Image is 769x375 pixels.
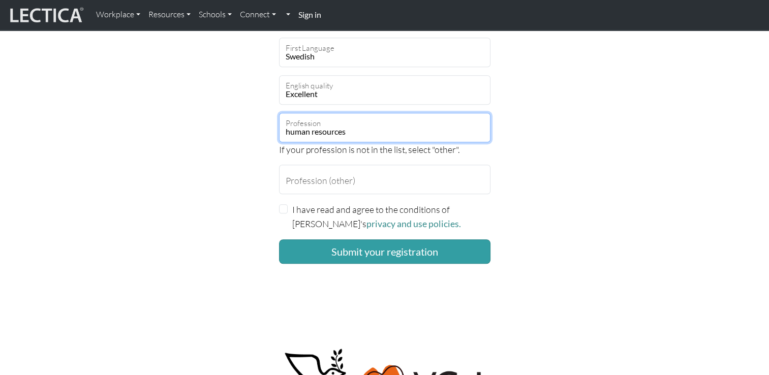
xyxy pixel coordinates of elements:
span: If your profession is not in the list, select "other". [279,144,459,155]
a: Resources [144,4,195,25]
a: Workplace [92,4,144,25]
button: Submit your registration [279,239,490,264]
input: Profession (other) [279,165,490,194]
a: Connect [236,4,280,25]
a: Schools [195,4,236,25]
strong: Sign in [298,10,321,19]
a: privacy and use policies. [366,218,461,229]
label: I have read and agree to the conditions of [PERSON_NAME]'s [292,202,490,231]
img: lecticalive [8,6,84,25]
a: Sign in [294,4,325,26]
